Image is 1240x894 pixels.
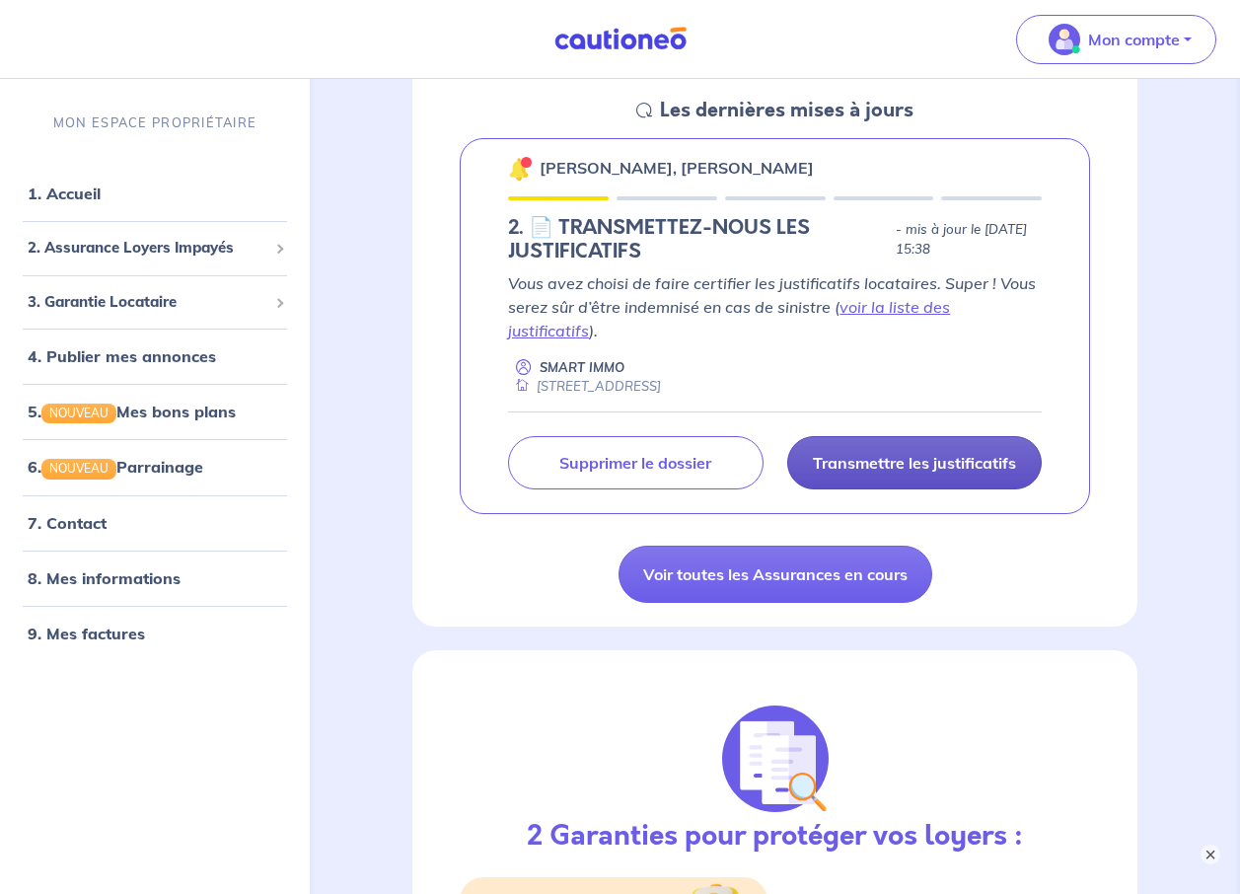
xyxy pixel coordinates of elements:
img: justif-loupe [722,706,829,812]
div: 8. Mes informations [8,558,302,597]
a: 5.NOUVEAUMes bons plans [28,402,236,421]
a: 7. Contact [28,512,107,532]
h5: 2.︎ 📄 TRANSMETTEZ-NOUS LES JUSTIFICATIFS [508,216,887,263]
img: illu_account_valid_menu.svg [1049,24,1080,55]
p: Mon compte [1088,28,1180,51]
div: 3. Garantie Locataire [8,282,302,321]
div: 1. Accueil [8,174,302,213]
a: 1. Accueil [28,184,101,203]
span: 2. Assurance Loyers Impayés [28,237,267,260]
a: voir la liste des justificatifs [508,297,950,340]
div: 4. Publier mes annonces [8,336,302,376]
div: 9. Mes factures [8,613,302,652]
p: MON ESPACE PROPRIÉTAIRE [53,113,256,132]
a: Transmettre les justificatifs [787,436,1042,489]
a: 9. Mes factures [28,623,145,642]
a: 8. Mes informations [28,567,181,587]
p: Supprimer le dossier [559,453,711,473]
button: illu_account_valid_menu.svgMon compte [1016,15,1216,64]
p: Transmettre les justificatifs [813,453,1016,473]
a: Supprimer le dossier [508,436,763,489]
img: 🔔 [508,157,532,181]
div: 6.NOUVEAUParrainage [8,447,302,486]
button: × [1201,845,1220,864]
a: Voir toutes les Assurances en cours [619,546,932,603]
div: 2. Assurance Loyers Impayés [8,229,302,267]
div: state: DOCUMENTS-IN-PROGRESS, Context: NEW,CHOOSE-CERTIFICATE,RELATIONSHIP,LESSOR-DOCUMENTS [508,216,1042,263]
span: 3. Garantie Locataire [28,290,267,313]
p: Vous avez choisi de faire certifier les justificatifs locataires. Super ! Vous serez sûr d’être i... [508,271,1042,342]
img: Cautioneo [547,27,694,51]
h5: Les dernières mises à jours [660,99,913,122]
div: 5.NOUVEAUMes bons plans [8,392,302,431]
p: [PERSON_NAME], [PERSON_NAME] [540,156,814,180]
p: SMART IMMO [540,358,624,377]
a: 6.NOUVEAUParrainage [28,457,203,477]
div: [STREET_ADDRESS] [508,377,661,396]
a: 4. Publier mes annonces [28,346,216,366]
p: - mis à jour le [DATE] 15:38 [896,220,1042,260]
div: 7. Contact [8,502,302,542]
